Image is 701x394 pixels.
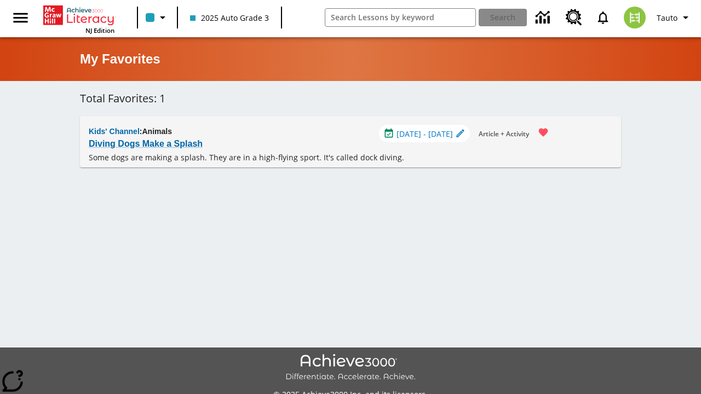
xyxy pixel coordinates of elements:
span: Tauto [657,12,677,24]
input: search field [325,9,476,26]
span: : Animals [140,127,172,136]
span: Article + Activity [479,128,529,140]
img: avatar image [624,7,646,28]
a: Data Center [529,3,559,33]
span: [DATE] - [DATE] [397,128,453,140]
img: Achieve3000 Differentiate Accelerate Achieve [285,354,416,382]
button: Remove from Favorites [531,120,555,144]
button: Profile/Settings [652,8,697,27]
button: Article + Activity [474,125,533,143]
button: Open side menu [4,2,37,34]
div: Home [43,3,114,34]
a: Home [43,4,114,26]
span: NJ Edition [85,26,114,34]
p: Some dogs are making a splash. They are in a high-flying sport. It's called dock diving. [89,152,555,163]
span: Kids' Channel [89,127,140,136]
a: Resource Center, Will open in new tab [559,3,589,32]
a: Diving Dogs Make a Splash [89,136,203,152]
button: Class color is light blue. Change class color [141,8,174,27]
a: Notifications [589,3,617,32]
button: Select a new avatar [617,3,652,32]
span: 2025 Auto Grade 3 [190,12,269,24]
div: Aug 24 - Aug 24 Choose Dates [379,125,470,142]
h5: My Favorites [80,50,160,68]
h6: Total Favorites: 1 [80,90,621,107]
